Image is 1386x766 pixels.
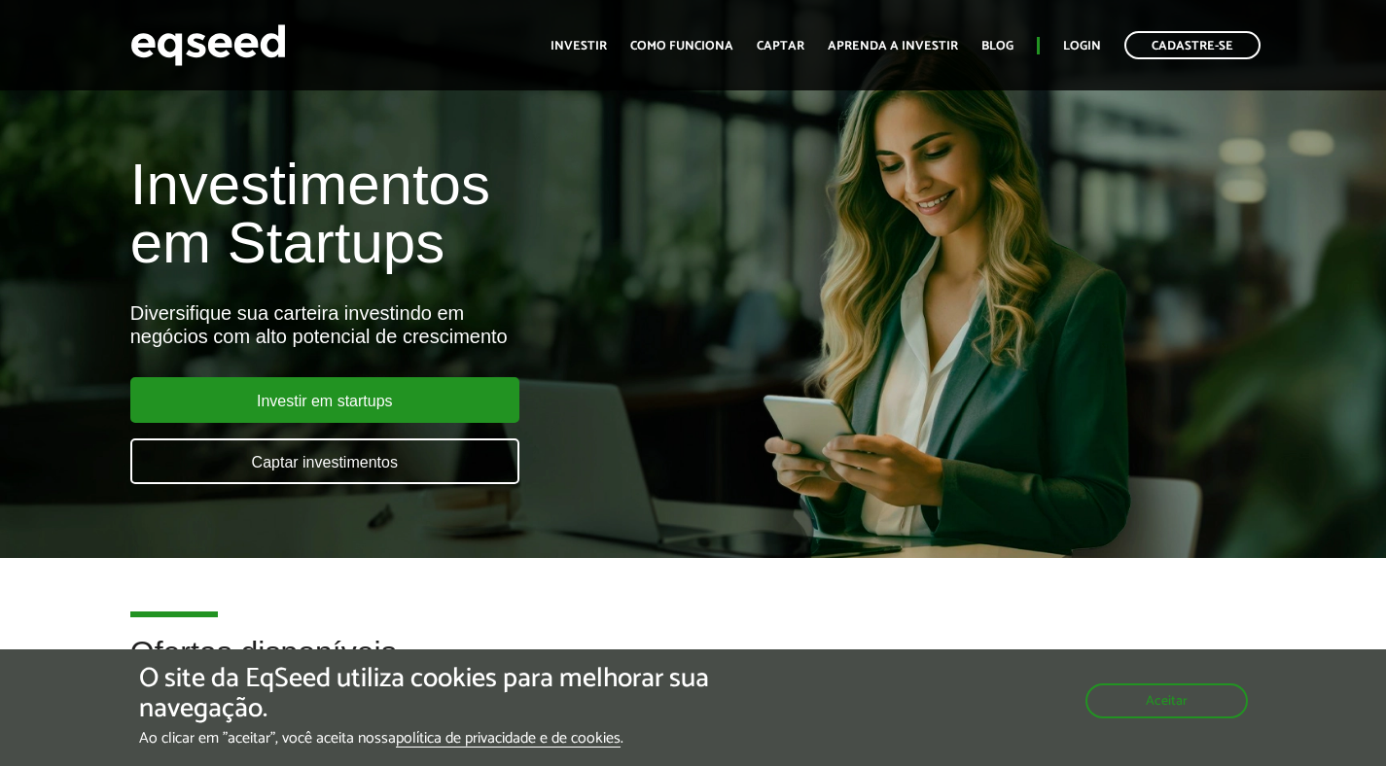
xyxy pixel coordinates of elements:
a: Captar investimentos [130,438,519,484]
img: EqSeed [130,19,286,71]
a: Investir [551,40,607,52]
a: Aprenda a investir [828,40,958,52]
button: Aceitar [1085,683,1248,718]
h2: Ofertas disponíveis [130,636,1257,699]
h5: O site da EqSeed utiliza cookies para melhorar sua navegação. [139,664,804,724]
a: Investir em startups [130,377,519,423]
div: Diversifique sua carteira investindo em negócios com alto potencial de crescimento [130,301,795,348]
a: Blog [981,40,1013,52]
h1: Investimentos em Startups [130,156,795,272]
a: Captar [757,40,804,52]
a: política de privacidade e de cookies [396,731,621,748]
p: Ao clicar em "aceitar", você aceita nossa . [139,729,804,748]
a: Como funciona [630,40,733,52]
a: Login [1063,40,1101,52]
a: Cadastre-se [1124,31,1261,59]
